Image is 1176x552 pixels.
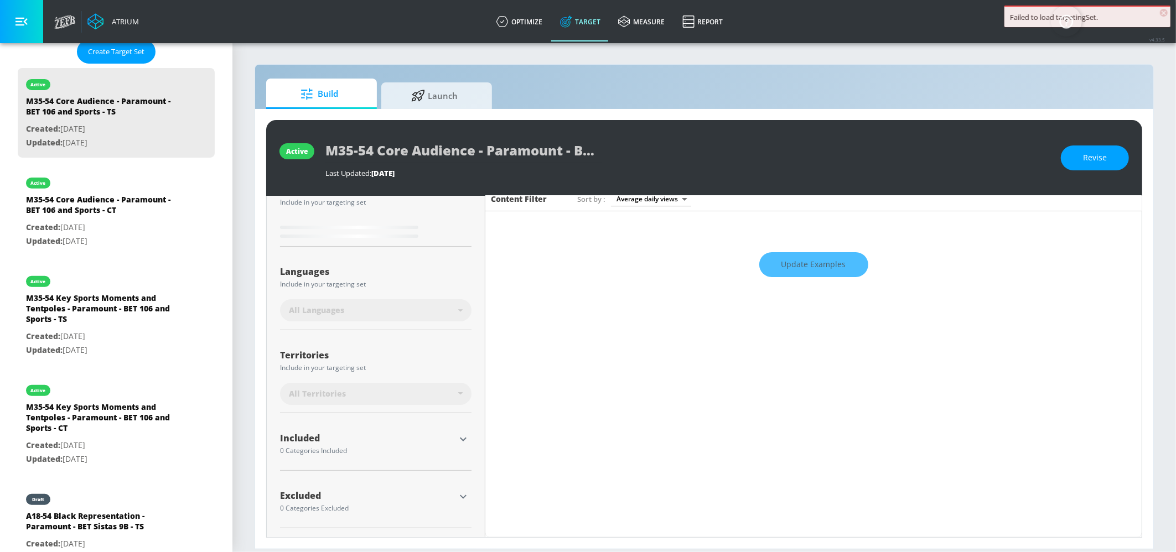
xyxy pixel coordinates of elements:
[26,343,181,357] p: [DATE]
[280,351,472,360] div: Territories
[1160,9,1168,17] span: ×
[1083,151,1107,165] span: Revise
[26,345,63,355] span: Updated:
[77,40,156,64] button: Create Target Set
[488,2,551,41] a: optimize
[26,137,63,148] span: Updated:
[392,82,476,109] span: Launch
[371,168,395,178] span: [DATE]
[491,194,547,204] h6: Content Filter
[26,330,181,343] p: [DATE]
[611,191,691,206] div: Average daily views
[26,439,181,452] p: [DATE]
[26,293,181,330] div: M35-54 Key Sports Moments and Tentpoles - Paramount - BET 106 and Sports - TS
[577,194,605,204] span: Sort by
[26,331,60,341] span: Created:
[325,168,1050,178] div: Last Updated:
[280,505,455,512] div: 0 Categories Excluded
[18,374,215,474] div: activeM35-54 Key Sports Moments and Tentpoles - Paramount - BET 106 and Sports - CTCreated:[DATE]...
[26,194,181,221] div: M35-54 Core Audience - Paramount - BET 106 and Sports - CT
[18,166,215,256] div: activeM35-54 Core Audience - Paramount - BET 106 and Sports - CTCreated:[DATE]Updated:[DATE]
[280,199,472,206] div: Include in your targeting set
[277,81,361,107] span: Build
[280,447,455,454] div: 0 Categories Included
[26,123,60,134] span: Created:
[31,388,46,393] div: active
[674,2,732,41] a: Report
[107,17,139,27] div: Atrium
[26,236,63,246] span: Updated:
[87,13,139,30] a: Atrium
[26,402,181,439] div: M35-54 Key Sports Moments and Tentpoles - Paramount - BET 106 and Sports - CT
[31,279,46,284] div: active
[26,454,63,464] span: Updated:
[31,82,46,87] div: active
[26,452,181,466] p: [DATE]
[1061,145,1129,170] button: Revise
[32,497,44,502] div: draft
[18,68,215,158] div: activeM35-54 Core Audience - Paramount - BET 106 and Sports - TSCreated:[DATE]Updated:[DATE]
[289,305,344,316] span: All Languages
[26,235,181,248] p: [DATE]
[280,491,455,500] div: Excluded
[1051,6,1082,37] button: Open Resource Center
[88,45,144,58] span: Create Target Set
[280,383,472,405] div: All Territories
[26,136,181,150] p: [DATE]
[26,96,181,122] div: M35-54 Core Audience - Paramount - BET 106 and Sports - TS
[26,221,181,235] p: [DATE]
[280,299,472,321] div: All Languages
[1010,12,1165,22] div: Failed to load targetingSet.
[31,180,46,186] div: active
[609,2,674,41] a: measure
[26,537,181,551] p: [DATE]
[26,538,60,549] span: Created:
[18,265,215,365] div: activeM35-54 Key Sports Moments and Tentpoles - Paramount - BET 106 and Sports - TSCreated:[DATE]...
[289,388,346,399] span: All Territories
[26,122,181,136] p: [DATE]
[280,267,472,276] div: Languages
[26,511,181,537] div: A18-54 Black Representation - Paramount - BET Sistas 9B - TS
[1149,37,1165,43] span: v 4.33.5
[26,440,60,450] span: Created:
[551,2,609,41] a: Target
[280,434,455,442] div: Included
[280,364,472,371] div: Include in your targeting set
[286,147,308,156] div: active
[26,222,60,232] span: Created:
[280,281,472,288] div: Include in your targeting set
